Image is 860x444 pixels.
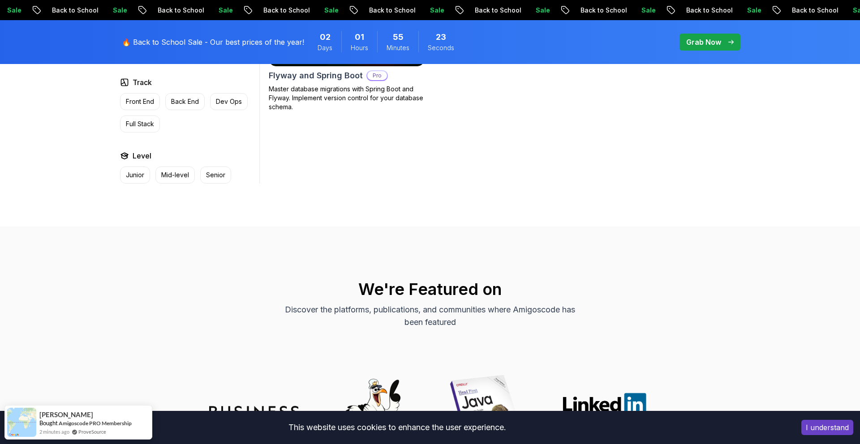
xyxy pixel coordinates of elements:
p: Sale [211,6,240,15]
p: Back to School [468,6,529,15]
button: Senior [200,166,231,184]
span: [PERSON_NAME] [39,411,93,418]
a: ProveSource [78,428,106,435]
img: partner_insider [209,406,299,434]
span: Bought [39,419,58,427]
p: Master database migrations with Spring Boot and Flyway. Implement version control for your databa... [269,85,425,111]
p: Back to School [679,6,740,15]
button: Accept cookies [801,420,853,435]
p: Sale [106,6,134,15]
p: Front End [126,97,154,106]
p: Sale [423,6,451,15]
p: Dev Ops [216,97,242,106]
p: Mid-level [161,171,189,179]
p: Discover the platforms, publications, and communities where Amigoscode has been featured [279,303,580,329]
h2: Flyway and Spring Boot [269,69,363,82]
p: Junior [126,171,144,179]
button: Mid-level [155,166,195,184]
h2: Track [133,77,152,88]
p: Back to School [362,6,423,15]
p: Sale [634,6,663,15]
span: Seconds [428,43,454,52]
button: Front End [120,93,160,110]
h2: Level [133,150,151,161]
p: Pro [367,71,387,80]
span: Hours [351,43,368,52]
img: provesource social proof notification image [7,408,36,437]
span: Days [318,43,332,52]
p: Back to School [45,6,106,15]
p: Sale [317,6,346,15]
span: 2 Days [320,31,331,43]
span: 1 Hours [355,31,364,43]
span: 55 Minutes [393,31,404,43]
p: Back End [171,97,199,106]
p: Full Stack [126,120,154,128]
button: Back End [165,93,205,110]
span: 23 Seconds [436,31,446,43]
p: Grab Now [686,37,721,47]
a: Amigoscode PRO Membership [59,420,132,427]
p: Back to School [256,6,317,15]
p: 🔥 Back to School Sale - Our best prices of the year! [122,37,304,47]
p: Sale [740,6,769,15]
h2: We're Featured on [116,280,744,298]
div: This website uses cookies to enhance the user experience. [7,418,788,437]
button: Junior [120,166,150,184]
button: Full Stack [120,115,160,132]
p: Back to School [150,6,211,15]
p: Senior [206,171,225,179]
p: Back to School [785,6,846,15]
span: 2 minutes ago [39,428,69,435]
span: Minutes [387,43,409,52]
p: Sale [529,6,557,15]
p: Back to School [573,6,634,15]
button: Dev Ops [210,93,248,110]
